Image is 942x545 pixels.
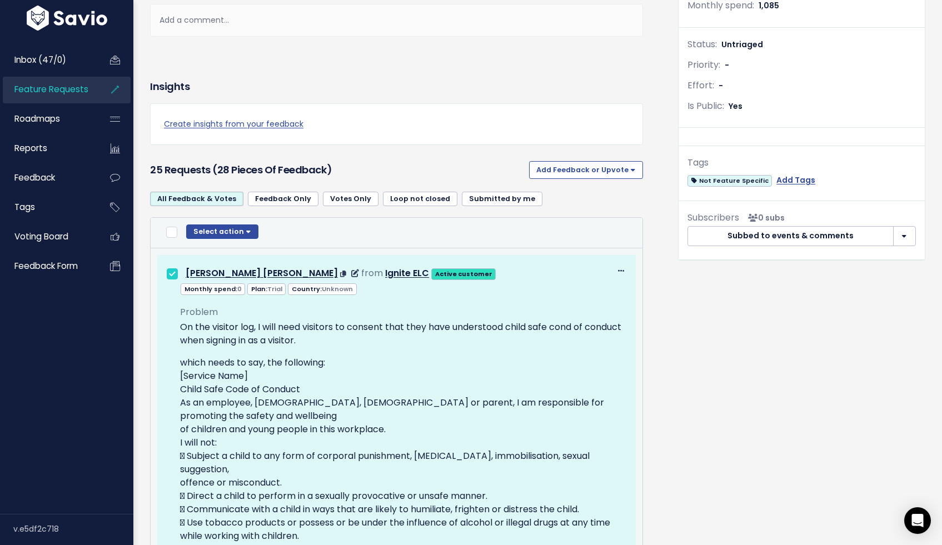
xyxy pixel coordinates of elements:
[776,173,815,187] a: Add Tags
[687,38,717,51] span: Status:
[150,162,525,178] h3: 25 Requests (28 pieces of Feedback)
[3,106,92,132] a: Roadmaps
[385,267,429,279] a: Ignite ELC
[744,212,785,223] span: <p><strong>Subscribers</strong><br><br> No subscribers yet<br> </p>
[14,54,66,66] span: Inbox (47/0)
[3,253,92,279] a: Feedback form
[150,4,643,37] div: Add a comment...
[462,192,542,206] a: Submitted by me
[322,284,353,293] span: Unknown
[247,283,286,295] span: Plan:
[3,165,92,191] a: Feedback
[14,260,78,272] span: Feedback form
[3,77,92,102] a: Feature Requests
[14,201,35,213] span: Tags
[181,283,245,295] span: Monthly spend:
[721,39,763,50] span: Untriaged
[237,284,242,293] span: 0
[186,267,338,279] a: [PERSON_NAME] [PERSON_NAME]
[719,80,723,91] span: -
[150,192,243,206] a: All Feedback & Votes
[13,514,133,543] div: v.e5df2c718
[164,117,629,131] a: Create insights from your feedback
[687,175,772,187] span: Not Feature Specific
[3,224,92,249] a: Voting Board
[3,194,92,220] a: Tags
[729,101,742,112] span: Yes
[24,6,110,31] img: logo-white.9d6f32f41409.svg
[180,321,627,347] p: On the visitor log, I will need visitors to consent that they have understood child safe cond of ...
[14,83,88,95] span: Feature Requests
[14,142,47,154] span: Reports
[186,224,258,239] button: Select action
[687,173,772,187] a: Not Feature Specific
[14,231,68,242] span: Voting Board
[323,192,378,206] a: Votes Only
[529,161,643,179] button: Add Feedback or Upvote
[687,226,894,246] button: Subbed to events & comments
[435,269,492,278] strong: Active customer
[14,113,60,124] span: Roadmaps
[687,211,739,224] span: Subscribers
[248,192,318,206] a: Feedback Only
[687,58,720,71] span: Priority:
[340,271,346,277] i: Copy Email to clipboard
[361,267,383,279] span: from
[180,306,218,318] span: Problem
[14,172,55,183] span: Feedback
[725,59,729,71] span: -
[904,507,931,534] div: Open Intercom Messenger
[687,79,714,92] span: Effort:
[383,192,457,206] a: Loop not closed
[3,136,92,161] a: Reports
[687,99,724,112] span: Is Public:
[3,47,92,73] a: Inbox (47/0)
[288,283,356,295] span: Country:
[267,284,282,293] span: Trial
[150,79,190,94] h3: Insights
[687,155,916,171] div: Tags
